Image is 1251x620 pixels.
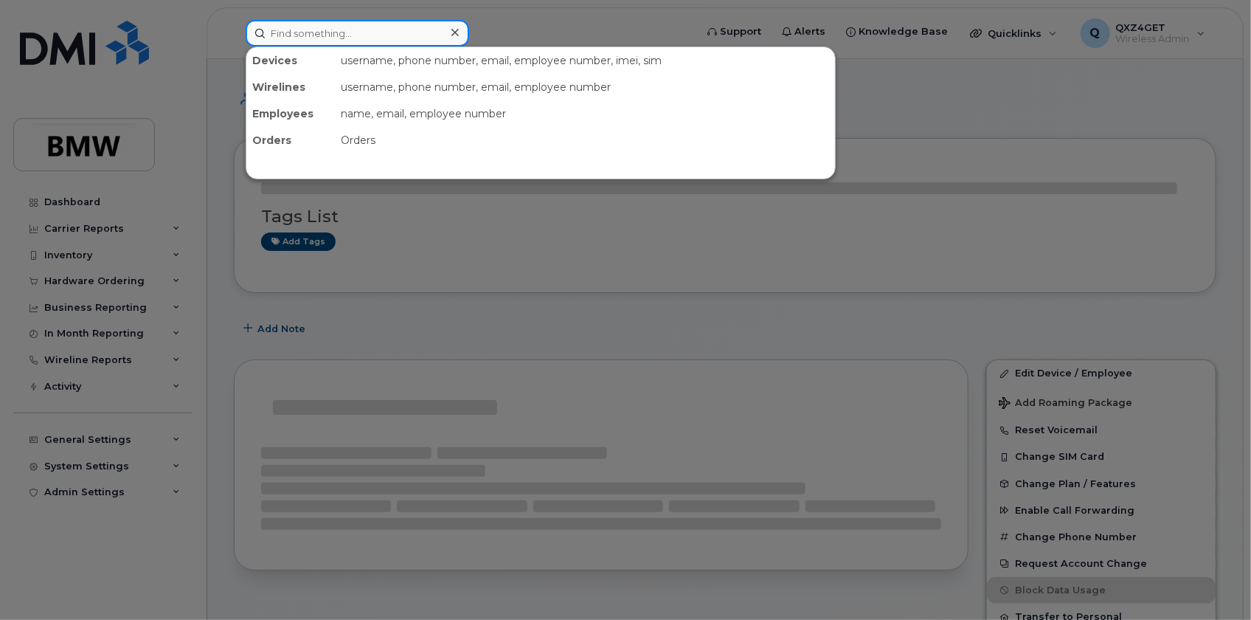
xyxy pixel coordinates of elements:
[335,127,835,154] div: Orders
[246,74,335,100] div: Wirelines
[335,47,835,74] div: username, phone number, email, employee number, imei, sim
[246,47,335,74] div: Devices
[246,100,335,127] div: Employees
[335,100,835,127] div: name, email, employee number
[335,74,835,100] div: username, phone number, email, employee number
[246,127,335,154] div: Orders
